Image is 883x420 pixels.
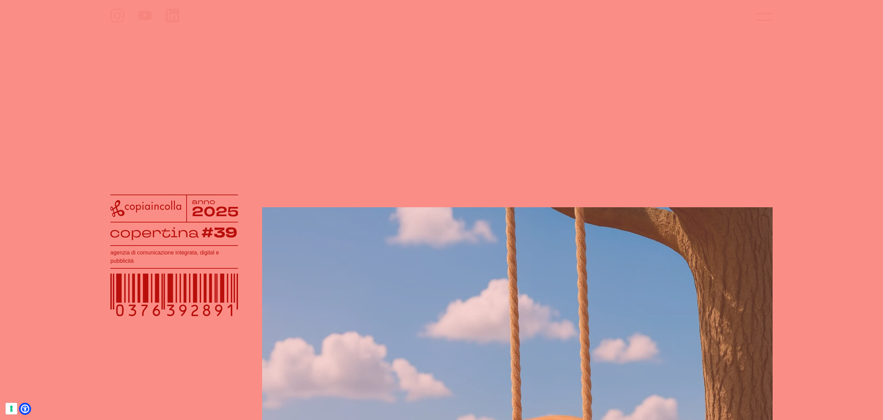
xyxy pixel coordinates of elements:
a: Open Accessibility Menu [21,404,29,413]
tspan: 2025 [192,203,239,221]
h1: agenzia di comunicazione integrata, digital e pubblicità [110,249,238,265]
tspan: #39 [201,223,237,242]
tspan: copertina [110,224,199,241]
tspan: anno [192,197,215,206]
button: Le tue preferenze relative al consenso per le tecnologie di tracciamento [6,403,17,414]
